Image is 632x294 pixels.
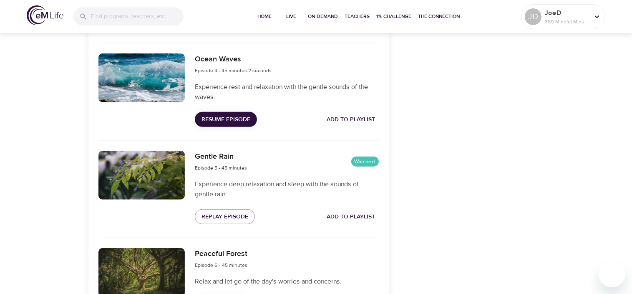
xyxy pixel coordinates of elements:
iframe: Button to launch messaging window [599,261,625,287]
span: Replay Episode [201,212,248,222]
button: Replay Episode [195,209,255,225]
span: On-Demand [308,12,338,21]
h6: Ocean Waves [195,53,272,66]
span: The Connection [418,12,460,21]
span: Episode 6 - 45 minutes [195,262,247,269]
span: Teachers [345,12,370,21]
span: Add to Playlist [327,114,375,125]
button: Add to Playlist [324,112,379,127]
span: 1% Challenge [377,12,412,21]
span: Home [255,12,275,21]
span: Resume Episode [201,114,250,125]
p: Relax and let go of the day's worries and concerns. [195,276,378,286]
img: logo [27,5,63,25]
h6: Peaceful Forest [195,248,247,260]
p: 380 Mindful Minutes [545,18,589,25]
span: Watched [351,158,379,166]
p: JoeD [545,8,589,18]
span: Episode 5 - 45 minutes [195,165,247,171]
span: Episode 4 - 45 minutes 2 seconds [195,67,272,74]
div: JD [525,8,541,25]
p: Experience deep relaxation and sleep with the sounds of gentle rain. [195,179,378,199]
button: Resume Episode [195,112,257,127]
span: Add to Playlist [327,212,375,222]
span: Live [282,12,302,21]
p: Experience rest and relaxation with the gentle sounds of the waves. [195,82,378,102]
button: Add to Playlist [324,209,379,225]
h6: Gentle Rain [195,151,247,163]
input: Find programs, teachers, etc... [91,8,184,25]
